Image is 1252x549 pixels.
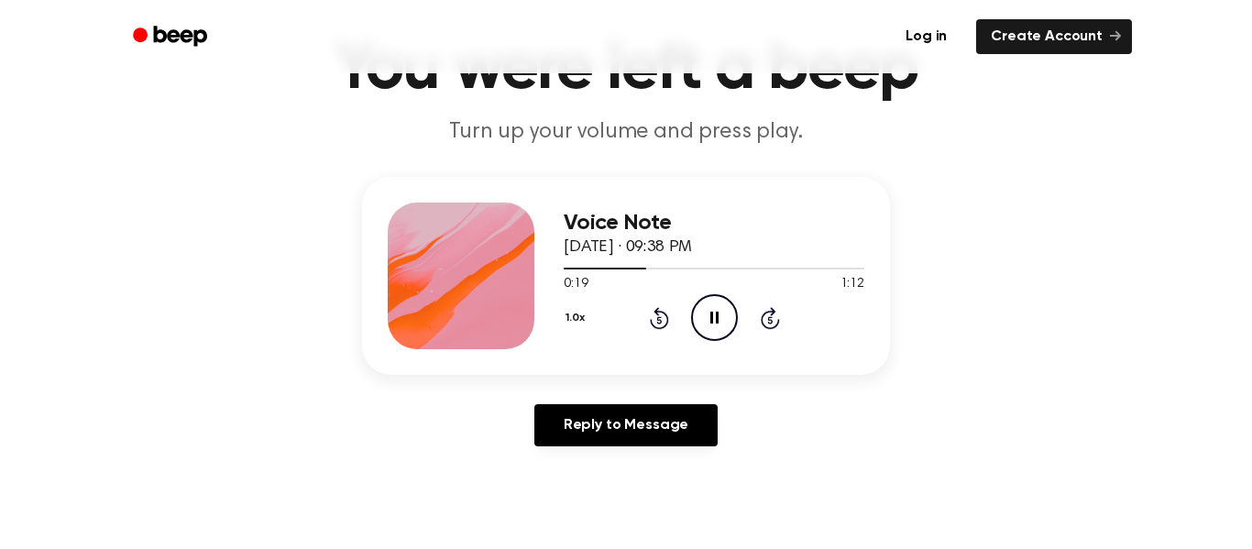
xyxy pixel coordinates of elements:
p: Turn up your volume and press play. [274,117,978,148]
a: Log in [887,16,965,58]
a: Beep [120,19,224,55]
span: 1:12 [840,275,864,294]
a: Create Account [976,19,1132,54]
span: [DATE] · 09:38 PM [564,239,692,256]
h3: Voice Note [564,211,864,236]
button: 1.0x [564,302,591,334]
a: Reply to Message [534,404,718,446]
span: 0:19 [564,275,588,294]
